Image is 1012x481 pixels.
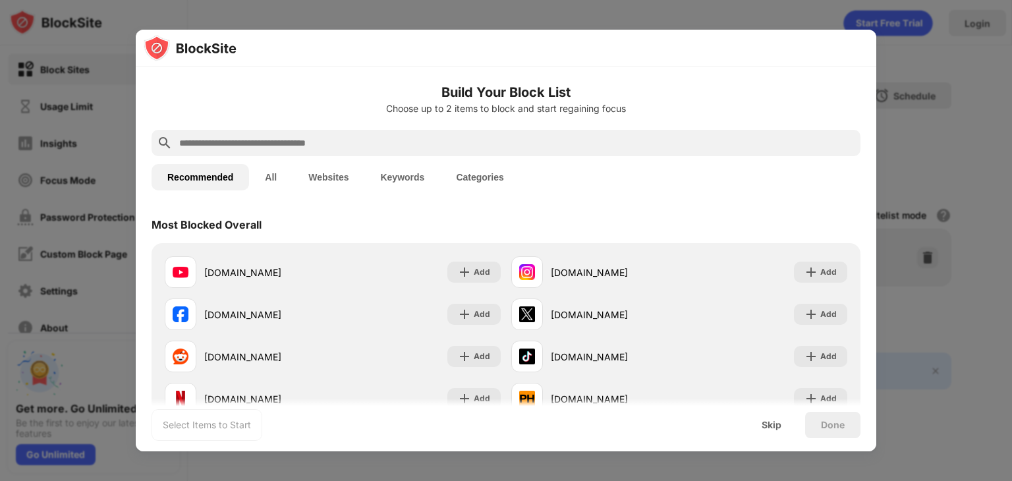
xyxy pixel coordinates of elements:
[173,306,188,322] img: favicons
[820,308,837,321] div: Add
[820,266,837,279] div: Add
[474,266,490,279] div: Add
[152,103,860,114] div: Choose up to 2 items to block and start regaining focus
[204,266,333,279] div: [DOMAIN_NAME]
[152,164,249,190] button: Recommended
[820,350,837,363] div: Add
[474,308,490,321] div: Add
[551,266,679,279] div: [DOMAIN_NAME]
[474,392,490,405] div: Add
[551,308,679,322] div: [DOMAIN_NAME]
[519,391,535,407] img: favicons
[249,164,293,190] button: All
[157,135,173,151] img: search.svg
[551,350,679,364] div: [DOMAIN_NAME]
[551,392,679,406] div: [DOMAIN_NAME]
[474,350,490,363] div: Add
[152,218,262,231] div: Most Blocked Overall
[144,35,237,61] img: logo-blocksite.svg
[762,420,781,430] div: Skip
[173,391,188,407] img: favicons
[821,420,845,430] div: Done
[519,349,535,364] img: favicons
[364,164,440,190] button: Keywords
[519,306,535,322] img: favicons
[293,164,364,190] button: Websites
[820,392,837,405] div: Add
[204,308,333,322] div: [DOMAIN_NAME]
[204,350,333,364] div: [DOMAIN_NAME]
[152,82,860,102] h6: Build Your Block List
[173,264,188,280] img: favicons
[163,418,251,432] div: Select Items to Start
[519,264,535,280] img: favicons
[204,392,333,406] div: [DOMAIN_NAME]
[173,349,188,364] img: favicons
[440,164,519,190] button: Categories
